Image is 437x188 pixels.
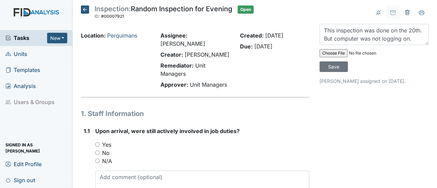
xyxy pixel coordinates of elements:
[160,62,194,69] strong: Remediator:
[47,33,68,43] button: New
[190,81,227,88] span: Unit Managers
[160,40,205,47] span: [PERSON_NAME]
[160,32,187,39] strong: Assignee:
[5,159,42,169] span: Edit Profile
[5,143,67,153] span: Signed in as [PERSON_NAME]
[320,61,348,72] input: Save
[102,141,111,149] label: Yes
[185,51,229,58] span: [PERSON_NAME]
[102,149,110,157] label: No
[238,5,254,14] span: Open
[5,65,40,75] span: Templates
[320,77,429,85] p: [PERSON_NAME] assigned on [DATE].
[95,159,100,163] input: N/A
[240,32,264,39] strong: Created:
[95,5,232,20] div: Random Inspection for Evening
[5,81,36,91] span: Analysis
[84,127,90,135] label: 1.1
[81,109,309,119] h1: 1. Staff Information
[5,175,35,185] span: Sign out
[95,5,131,13] span: Inspection:
[240,43,253,50] strong: Due:
[95,142,100,147] input: Yes
[81,32,105,39] strong: Location:
[107,32,137,39] a: Perquimans
[5,34,47,42] a: Tasks
[265,32,283,39] span: [DATE]
[101,14,124,19] span: #00007921
[95,128,240,134] span: Upon arrival, were still actively involved in job duties?
[102,157,112,165] label: N/A
[95,14,100,19] span: ID:
[95,150,100,155] input: No
[160,51,183,58] strong: Creator:
[5,49,27,59] span: Units
[254,43,272,50] span: [DATE]
[160,81,188,88] strong: Approver:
